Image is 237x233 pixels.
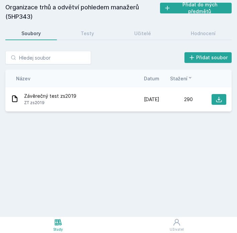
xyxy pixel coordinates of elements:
[5,27,57,40] a: Soubory
[184,52,232,63] button: Přidat soubor
[118,27,167,40] a: Učitelé
[144,75,159,82] button: Datum
[170,75,193,82] button: Stažení
[65,27,110,40] a: Testy
[175,27,232,40] a: Hodnocení
[53,227,63,232] div: Study
[24,99,76,106] span: ZT zs2019
[5,3,160,21] h2: Organizace trhů a odvětví pohledem manažerů (5HP343)
[16,75,30,82] button: Název
[170,75,187,82] span: Stažení
[5,51,91,64] input: Hledej soubor
[144,96,159,103] span: [DATE]
[159,96,193,103] div: 290
[21,30,41,37] div: Soubory
[160,3,232,13] button: Přidat do mých předmětů
[81,30,94,37] div: Testy
[170,227,184,232] div: Uživatel
[24,93,76,99] span: Závěrečný test zs2019
[134,30,151,37] div: Učitelé
[191,30,216,37] div: Hodnocení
